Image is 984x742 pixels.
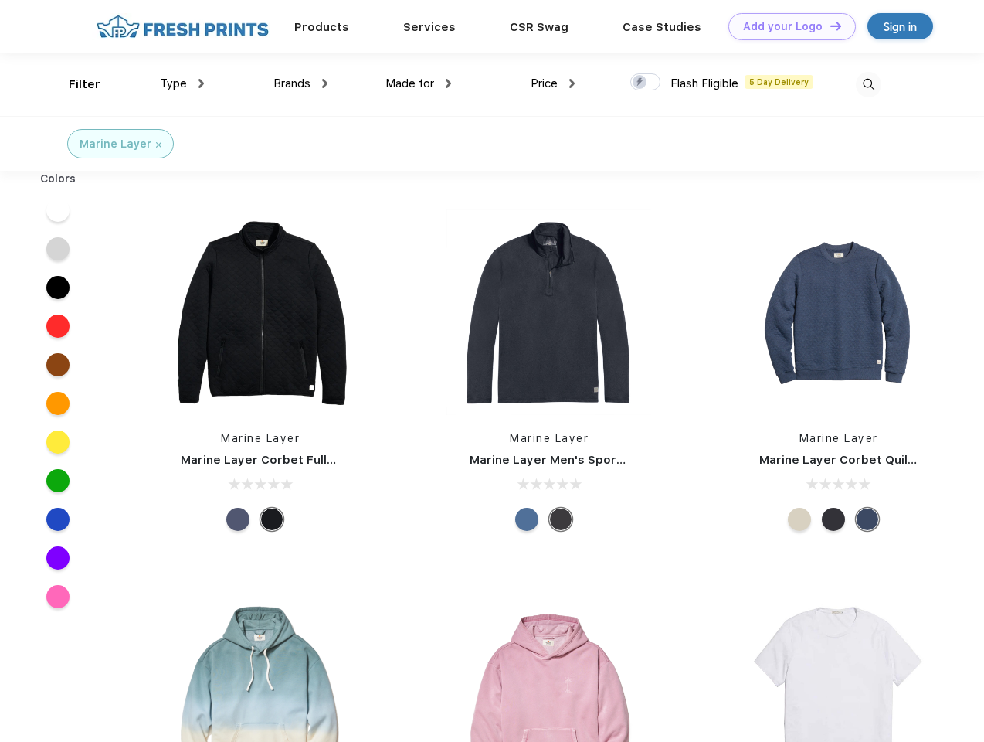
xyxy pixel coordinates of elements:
img: DT [830,22,841,30]
div: Navy [226,508,249,531]
div: Filter [69,76,100,94]
a: Marine Layer Men's Sport Quarter Zip [470,453,694,467]
a: Marine Layer [799,432,878,444]
img: dropdown.png [569,79,575,88]
span: Brands [273,77,310,90]
span: 5 Day Delivery [745,75,813,89]
a: CSR Swag [510,20,568,34]
img: dropdown.png [322,79,327,88]
img: fo%20logo%202.webp [92,13,273,40]
a: Sign in [867,13,933,39]
img: func=resize&h=266 [158,209,363,415]
div: Add your Logo [743,20,823,33]
div: Navy Heather [856,508,879,531]
a: Marine Layer [510,432,589,444]
a: Marine Layer Corbet Full-Zip Jacket [181,453,395,467]
div: Sign in [884,18,917,36]
img: filter_cancel.svg [156,142,161,148]
img: func=resize&h=266 [736,209,942,415]
img: dropdown.png [446,79,451,88]
div: Charcoal [822,508,845,531]
div: Colors [29,171,88,187]
img: dropdown.png [198,79,204,88]
img: func=resize&h=266 [446,209,652,415]
a: Services [403,20,456,34]
span: Made for [385,77,434,90]
div: Charcoal [549,508,572,531]
a: Products [294,20,349,34]
span: Price [531,77,558,90]
img: desktop_search.svg [856,72,881,97]
span: Flash Eligible [670,77,738,90]
a: Marine Layer [221,432,300,444]
span: Type [160,77,187,90]
div: Black [260,508,283,531]
div: Marine Layer [80,136,151,152]
div: Deep Denim [515,508,538,531]
div: Oat Heather [788,508,811,531]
